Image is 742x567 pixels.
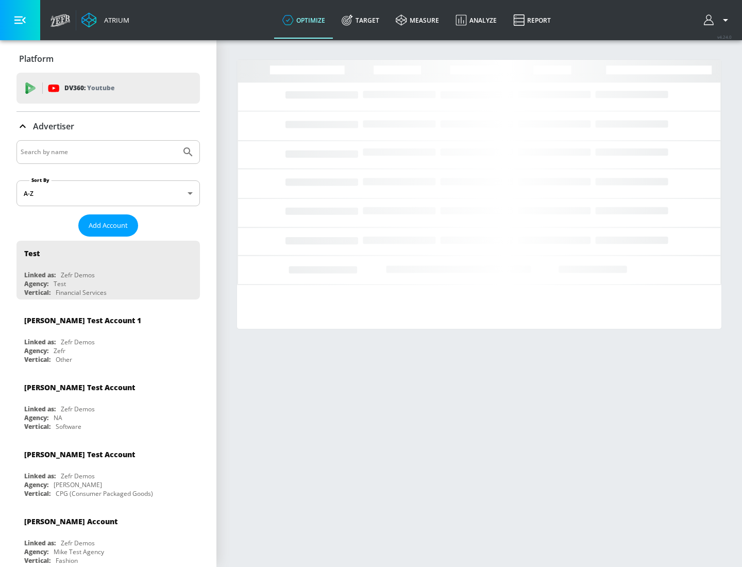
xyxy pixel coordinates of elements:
div: Linked as: [24,539,56,547]
button: Add Account [78,214,138,237]
div: Software [56,422,81,431]
div: Linked as: [24,405,56,413]
div: Zefr Demos [61,338,95,346]
div: Zefr Demos [61,271,95,279]
div: Linked as: [24,271,56,279]
div: Test [54,279,66,288]
a: Target [333,2,387,39]
div: Atrium [100,15,129,25]
div: Agency: [24,480,48,489]
p: DV360: [64,82,114,94]
div: Linked as: [24,338,56,346]
a: Atrium [81,12,129,28]
div: [PERSON_NAME] Test Account 1Linked as:Zefr DemosAgency:ZefrVertical:Other [16,308,200,366]
div: [PERSON_NAME] Test AccountLinked as:Zefr DemosAgency:NAVertical:Software [16,375,200,433]
input: Search by name [21,145,177,159]
div: Zefr [54,346,65,355]
div: [PERSON_NAME] Account [24,516,117,526]
span: Add Account [89,220,128,231]
a: optimize [274,2,333,39]
div: Fashion [56,556,78,565]
a: measure [387,2,447,39]
div: DV360: Youtube [16,73,200,104]
p: Platform [19,53,54,64]
div: CPG (Consumer Packaged Goods) [56,489,153,498]
label: Sort By [29,177,52,184]
div: Zefr Demos [61,472,95,480]
div: Vertical: [24,355,50,364]
div: Linked as: [24,472,56,480]
div: [PERSON_NAME] Test Account [24,449,135,459]
div: [PERSON_NAME] [54,480,102,489]
div: [PERSON_NAME] Test AccountLinked as:Zefr DemosAgency:[PERSON_NAME]Vertical:CPG (Consumer Packaged... [16,442,200,501]
div: TestLinked as:Zefr DemosAgency:TestVertical:Financial Services [16,241,200,299]
div: Zefr Demos [61,405,95,413]
div: Agency: [24,547,48,556]
div: Agency: [24,346,48,355]
div: Test [24,248,40,258]
div: A-Z [16,180,200,206]
div: Agency: [24,413,48,422]
div: NA [54,413,62,422]
div: Mike Test Agency [54,547,104,556]
div: Financial Services [56,288,107,297]
div: Vertical: [24,422,50,431]
div: Vertical: [24,489,50,498]
div: [PERSON_NAME] Test Account [24,382,135,392]
div: Agency: [24,279,48,288]
span: v 4.24.0 [717,34,732,40]
p: Advertiser [33,121,74,132]
a: Report [505,2,559,39]
div: [PERSON_NAME] Test Account 1 [24,315,141,325]
p: Youtube [87,82,114,93]
div: Platform [16,44,200,73]
div: Zefr Demos [61,539,95,547]
div: Vertical: [24,556,50,565]
div: Vertical: [24,288,50,297]
div: Advertiser [16,112,200,141]
div: Other [56,355,72,364]
a: Analyze [447,2,505,39]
